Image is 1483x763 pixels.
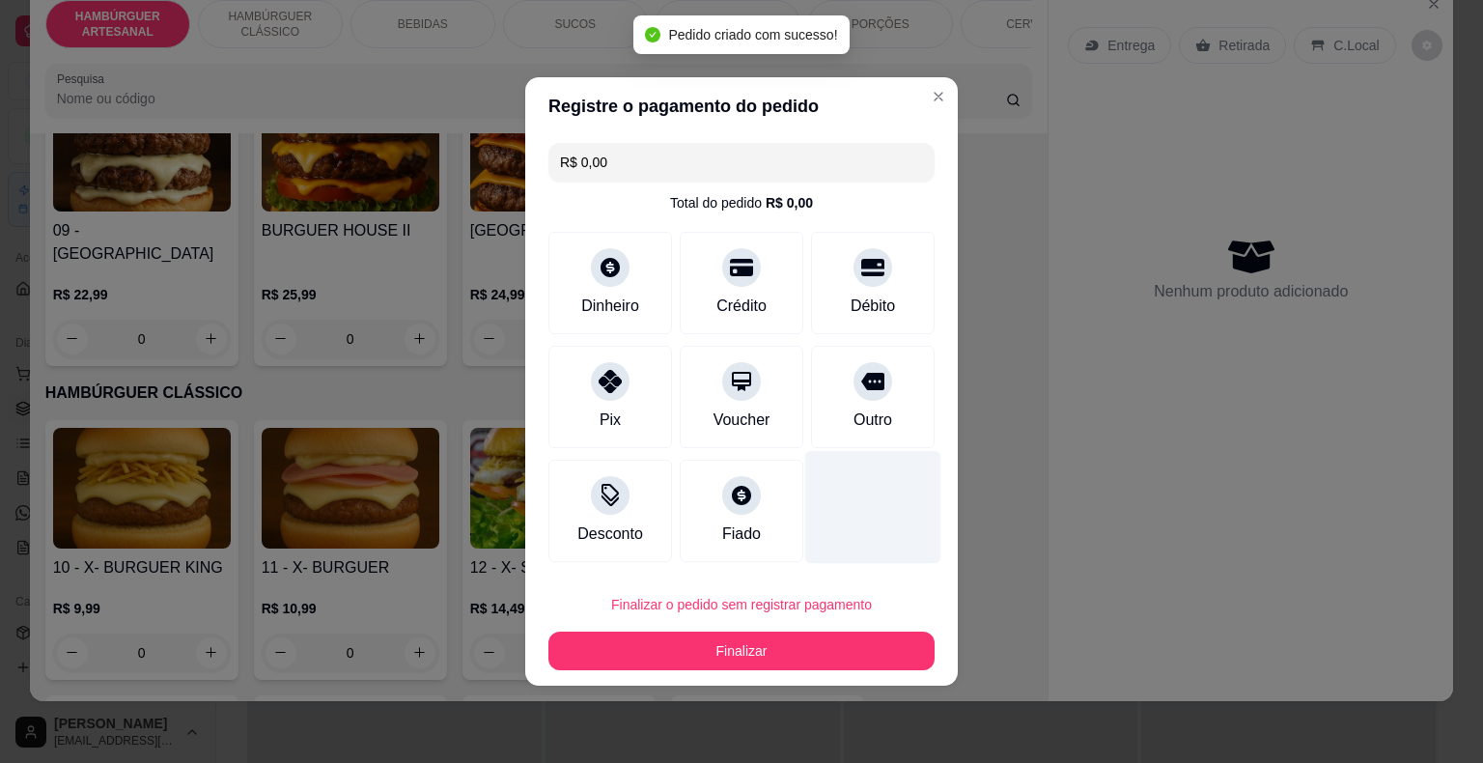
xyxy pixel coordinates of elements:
[766,193,813,212] div: R$ 0,00
[581,295,639,318] div: Dinheiro
[722,523,761,546] div: Fiado
[525,77,958,135] header: Registre o pagamento do pedido
[851,295,895,318] div: Débito
[714,409,770,432] div: Voucher
[853,409,892,432] div: Outro
[548,585,935,624] button: Finalizar o pedido sem registrar pagamento
[577,523,643,546] div: Desconto
[668,27,837,42] span: Pedido criado com sucesso!
[716,295,767,318] div: Crédito
[923,81,954,112] button: Close
[548,632,935,670] button: Finalizar
[645,27,660,42] span: check-circle
[670,193,813,212] div: Total do pedido
[560,143,923,182] input: Ex.: hambúrguer de cordeiro
[600,409,621,432] div: Pix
